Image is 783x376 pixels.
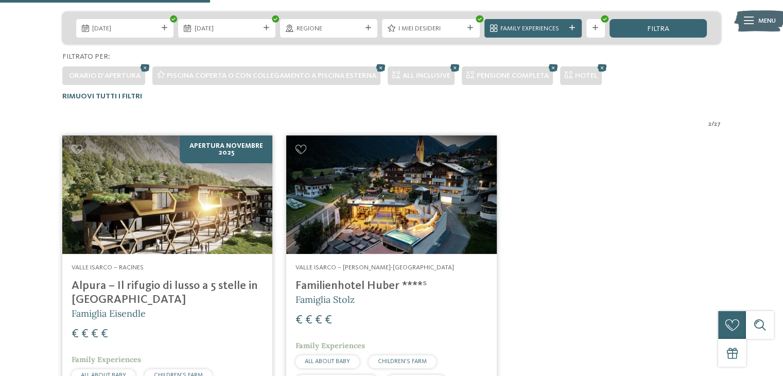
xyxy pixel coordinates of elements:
img: Cercate un hotel per famiglie? Qui troverete solo i migliori! [62,135,272,254]
h4: Familienhotel Huber ****ˢ [295,279,487,293]
span: € [325,314,332,327]
span: Famiglia Stolz [295,294,355,305]
span: Rimuovi tutti i filtri [62,93,142,100]
span: Valle Isarco – Racines [72,264,144,271]
span: [DATE] [92,24,157,33]
span: Hotel [575,72,597,79]
span: Family Experiences [72,355,141,364]
span: Family Experiences [500,24,565,33]
span: € [315,314,322,327]
span: € [91,328,98,340]
h4: Alpura – Il rifugio di lusso a 5 stelle in [GEOGRAPHIC_DATA] [72,279,263,307]
span: CHILDREN’S FARM [378,358,427,365]
span: Orario d'apertura [69,72,141,79]
span: € [81,328,89,340]
img: Cercate un hotel per famiglie? Qui troverete solo i migliori! [286,135,496,254]
span: 27 [714,119,721,129]
span: Piscina coperta o con collegamento a piscina esterna [167,72,376,79]
span: 2 [708,119,711,129]
span: Regione [297,24,361,33]
span: / [711,119,714,129]
span: ALL ABOUT BABY [305,358,350,365]
span: Famiglia Eisendle [72,307,146,319]
span: All inclusive [402,72,450,79]
span: € [305,314,312,327]
span: Filtrato per: [62,53,110,60]
span: [DATE] [195,24,259,33]
span: € [295,314,303,327]
span: I miei desideri [398,24,463,33]
span: € [101,328,108,340]
span: filtra [647,25,669,32]
span: Family Experiences [295,341,365,350]
span: € [72,328,79,340]
span: Pensione completa [476,72,548,79]
span: Valle Isarco – [PERSON_NAME]-[GEOGRAPHIC_DATA] [295,264,454,271]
